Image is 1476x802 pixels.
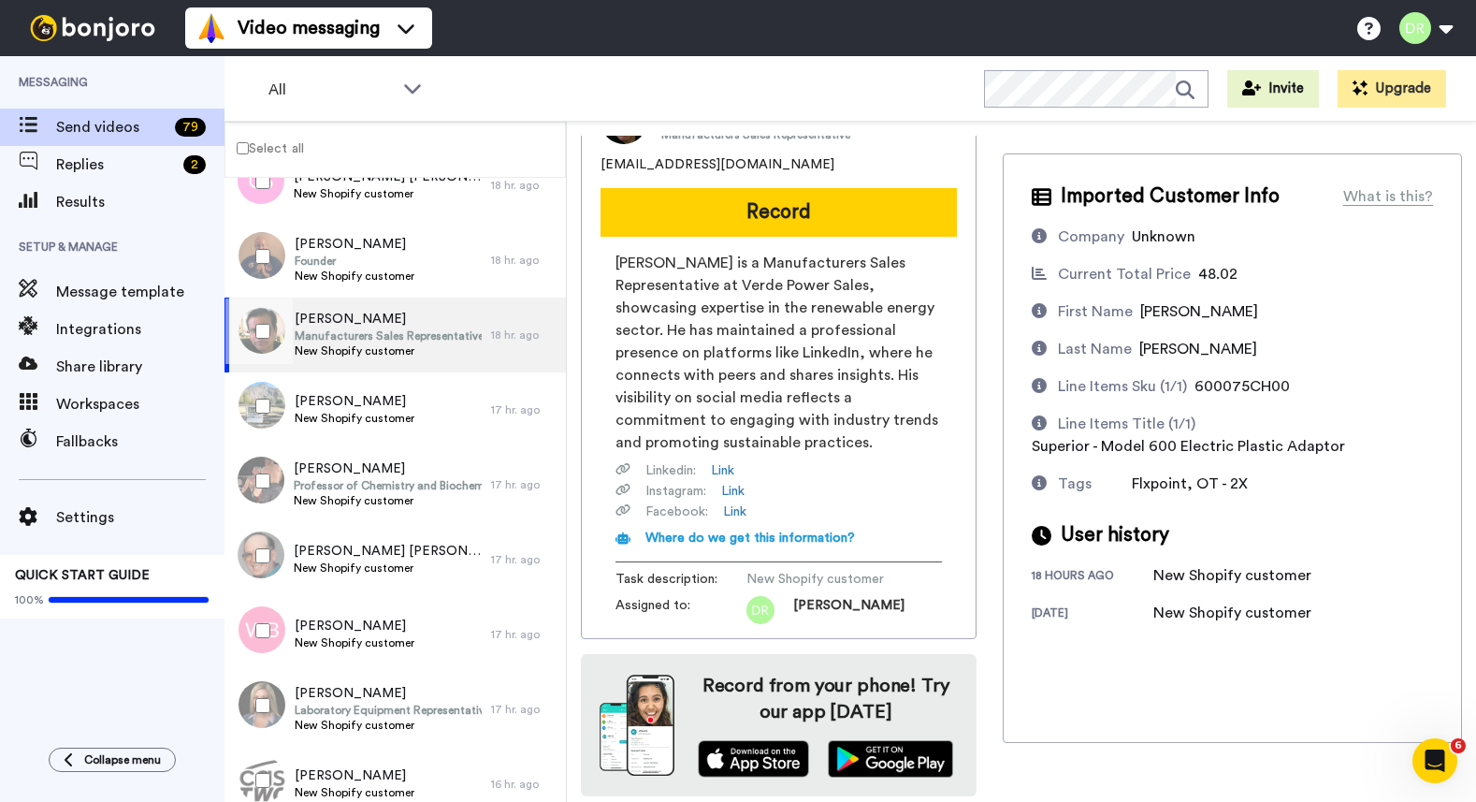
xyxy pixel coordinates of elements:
[600,675,674,776] img: download
[294,478,482,493] span: Professor of Chemistry and Biochemistry
[491,552,557,567] div: 17 hr. ago
[1132,476,1248,491] span: Flxpoint, OT - 2X
[56,356,224,378] span: Share library
[49,748,176,772] button: Collapse menu
[237,142,249,154] input: Select all
[295,703,482,718] span: Laboratory Equipment Representative
[56,116,167,139] span: Send videos
[746,596,774,624] img: dr.png
[295,684,482,703] span: [PERSON_NAME]
[295,635,414,650] span: New Shopify customer
[1140,304,1258,319] span: [PERSON_NAME]
[1058,226,1124,248] div: Company
[1058,413,1195,435] div: Line Items Title (1/1)
[711,461,734,480] a: Link
[1451,738,1466,753] span: 6
[693,673,958,725] h4: Record from your phone! Try our app [DATE]
[1058,375,1187,398] div: Line Items Sku (1/1)
[601,155,834,174] span: [EMAIL_ADDRESS][DOMAIN_NAME]
[1412,738,1457,783] iframe: Intercom live chat
[295,328,482,343] span: Manufacturers Sales Representative
[56,430,224,453] span: Fallbacks
[645,532,855,545] span: Where do we get this information?
[295,235,414,254] span: [PERSON_NAME]
[294,493,482,508] span: New Shopify customer
[491,402,557,417] div: 17 hr. ago
[1058,473,1092,495] div: Tags
[225,137,304,159] label: Select all
[295,718,482,733] span: New Shopify customer
[491,253,557,268] div: 18 hr. ago
[238,15,380,41] span: Video messaging
[294,186,482,201] span: New Shopify customer
[295,343,482,358] span: New Shopify customer
[698,740,809,778] img: appstore
[1132,229,1195,244] span: Unknown
[295,269,414,284] span: New Shopify customer
[601,188,957,237] button: Record
[723,503,746,521] a: Link
[1058,338,1132,360] div: Last Name
[56,153,176,176] span: Replies
[491,178,557,193] div: 18 hr. ago
[56,393,224,416] span: Workspaces
[1061,182,1280,211] span: Imported Customer Info
[175,118,206,137] div: 79
[721,482,745,501] a: Link
[1139,342,1257,357] span: [PERSON_NAME]
[491,477,557,492] div: 17 hr. ago
[1227,70,1319,108] button: Invite
[268,79,394,101] span: All
[56,318,224,341] span: Integrations
[1032,568,1153,587] div: 18 hours ago
[1343,185,1433,208] div: What is this?
[294,561,482,576] span: New Shopify customer
[1058,263,1191,285] div: Current Total Price
[295,766,414,785] span: [PERSON_NAME]
[1058,300,1133,323] div: First Name
[196,13,226,43] img: vm-color.svg
[1153,564,1311,587] div: New Shopify customer
[295,617,414,635] span: [PERSON_NAME]
[491,627,557,642] div: 17 hr. ago
[645,461,696,480] span: Linkedin :
[56,191,224,213] span: Results
[491,777,557,792] div: 16 hr. ago
[183,155,206,174] div: 2
[1032,439,1345,454] span: Superior - Model 600 Electric Plastic Adaptor
[295,785,414,800] span: New Shopify customer
[491,328,557,343] div: 18 hr. ago
[615,570,746,589] span: Task description :
[295,310,482,328] span: [PERSON_NAME]
[645,503,708,521] span: Facebook :
[294,542,482,561] span: [PERSON_NAME] [PERSON_NAME]
[295,254,414,269] span: Founder
[295,411,414,426] span: New Shopify customer
[1153,602,1311,624] div: New Shopify customer
[294,459,482,478] span: [PERSON_NAME]
[1061,521,1169,549] span: User history
[22,15,163,41] img: bj-logo-header-white.svg
[56,281,224,303] span: Message template
[615,596,746,624] span: Assigned to:
[15,569,150,582] span: QUICK START GUIDE
[491,702,557,717] div: 17 hr. ago
[828,740,954,778] img: playstore
[1338,70,1446,108] button: Upgrade
[615,252,942,454] span: [PERSON_NAME] is a Manufacturers Sales Representative at Verde Power Sales, showcasing expertise ...
[645,482,706,501] span: Instagram :
[1198,267,1237,282] span: 48.02
[746,570,924,589] span: New Shopify customer
[295,392,414,411] span: [PERSON_NAME]
[15,592,44,607] span: 100%
[1032,605,1153,624] div: [DATE]
[56,506,224,529] span: Settings
[84,752,161,767] span: Collapse menu
[1194,379,1290,394] span: 600075CH00
[793,596,904,624] span: [PERSON_NAME]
